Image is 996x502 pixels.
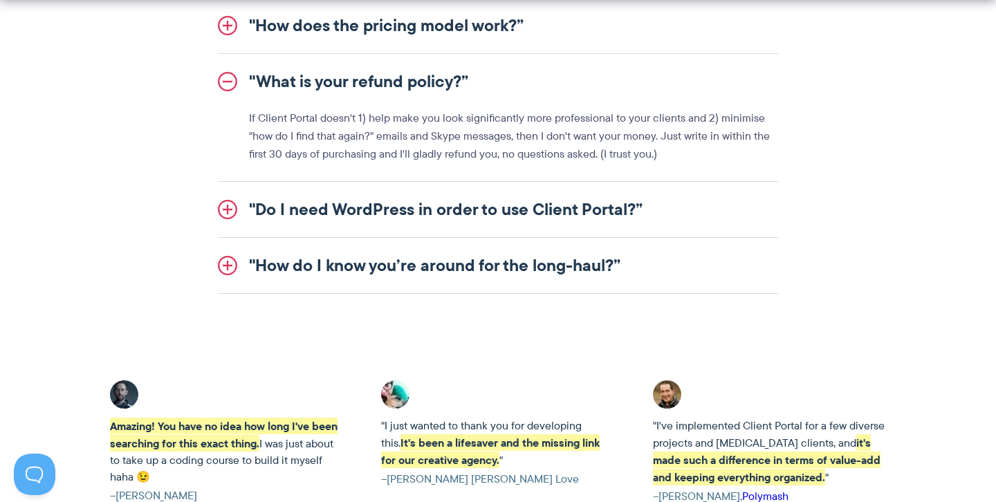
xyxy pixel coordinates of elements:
a: "What is your refund policy?” [218,54,778,109]
cite: –[PERSON_NAME] [PERSON_NAME] Love [381,471,615,487]
p: "I've implemented Client Portal for a few diverse projects and [MEDICAL_DATA] clients, and " [653,418,887,486]
p: I was just about to take up a coding course to build it myself haha 😉 [110,418,344,485]
a: "Do I need WordPress in order to use Client Portal?” [218,182,778,237]
p: "I just wanted to thank you for developing this. " [381,418,615,469]
p: If Client Portal doesn't 1) help make you look significantly more professional to your clients an... [249,109,778,163]
img: Client Portal testimonial - Adrian C [110,380,138,409]
strong: It's been a lifesaver and the missing link for our creative agency. [381,434,600,468]
strong: Amazing! You have no idea how long I've been searching for this exact thing. [110,418,338,452]
iframe: Toggle Customer Support [14,454,55,495]
strong: it's made such a difference in terms of value-add and keeping everything organized. [653,434,880,485]
a: "How do I know you’re around for the long-haul?” [218,238,778,293]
